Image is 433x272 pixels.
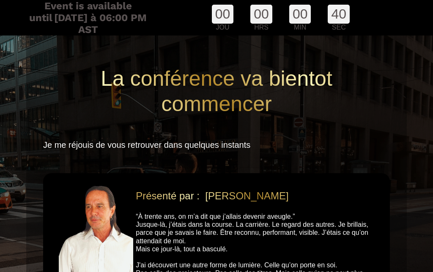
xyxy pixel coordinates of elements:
[289,24,311,31] div: MIN
[289,5,311,24] div: 00
[328,24,350,31] div: SEC
[250,5,272,24] div: 00
[43,138,390,152] text: Je me réjouis de vous retrouver dans quelques instants
[43,62,390,121] h2: La conférence va bientot commencer
[250,24,272,31] div: HRS
[212,24,234,31] div: JOU
[136,186,377,206] h2: Présenté par : [PERSON_NAME]
[54,12,147,35] span: [DATE] à 06:00 PM AST
[328,5,350,24] div: 40
[212,5,234,24] div: 00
